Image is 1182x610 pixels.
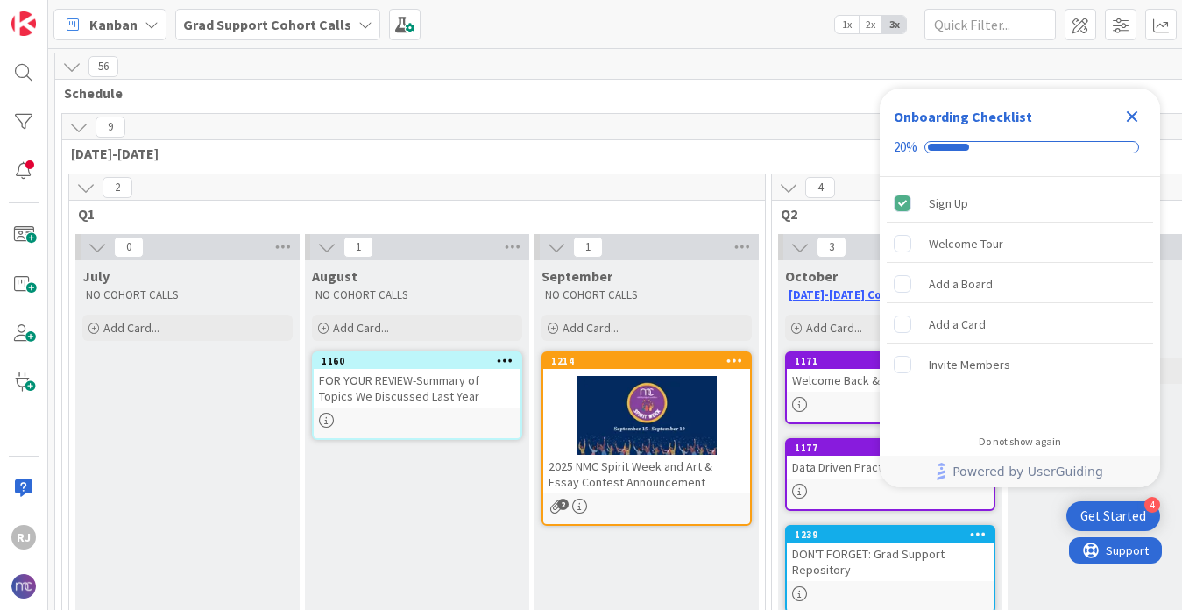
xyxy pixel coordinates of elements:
div: 1177Data Driven Practices? [787,440,994,479]
div: Data Driven Practices? [787,456,994,479]
span: 1x [835,16,859,33]
input: Quick Filter... [924,9,1056,40]
div: Sign Up is complete. [887,184,1153,223]
span: July [82,267,110,285]
div: FOR YOUR REVIEW-Summary of Topics We Discussed Last Year [314,369,520,408]
p: NO COHORT CALLS [315,288,519,302]
div: 1214 [551,355,750,367]
div: Add a Card is incomplete. [887,305,1153,344]
span: 2 [103,177,132,198]
img: Visit kanbanzone.com [11,11,36,36]
span: Q1 [78,205,743,223]
div: Checklist items [880,177,1160,423]
div: Add a Board is incomplete. [887,265,1153,303]
a: 1177Data Driven Practices? [785,438,995,511]
span: Powered by UserGuiding [952,461,1103,482]
div: 1177 [787,440,994,456]
div: Close Checklist [1118,103,1146,131]
p: NO COHORT CALLS [545,288,748,302]
div: 1160 [322,355,520,367]
span: Add Card... [806,320,862,336]
span: Add Card... [333,320,389,336]
span: 1 [573,237,603,258]
span: 4 [805,177,835,198]
span: 2 [557,499,569,510]
div: 1171 [795,355,994,367]
div: 4 [1144,497,1160,513]
span: 0 [114,237,144,258]
div: 1171Welcome Back & Key Updates [787,353,994,392]
div: 2025 NMC Spirit Week and Art & Essay Contest Announcement [543,455,750,493]
span: August [312,267,357,285]
span: 2x [859,16,882,33]
div: Add a Card [929,314,986,335]
div: 1239DON'T FORGET: Grad Support Repository [787,527,994,581]
a: 1160FOR YOUR REVIEW-Summary of Topics We Discussed Last Year [312,351,522,440]
div: 20% [894,139,917,155]
a: 1171Welcome Back & Key Updates [785,351,995,424]
span: Support [37,3,80,24]
div: 1160 [314,353,520,369]
span: September [541,267,612,285]
div: Sign Up [929,193,968,214]
div: Checklist Container [880,89,1160,487]
div: 1177 [795,442,994,454]
span: 3x [882,16,906,33]
a: [DATE]-[DATE] Cohort Call Schedule [789,287,983,302]
div: Do not show again [979,435,1061,449]
span: 56 [88,56,118,77]
a: Powered by UserGuiding [888,456,1151,487]
div: DON'T FORGET: Grad Support Repository [787,543,994,581]
div: 1160FOR YOUR REVIEW-Summary of Topics We Discussed Last Year [314,353,520,408]
div: Welcome Tour [929,233,1003,254]
div: Footer [880,456,1160,487]
div: 1214 [543,353,750,369]
p: NO COHORT CALLS [86,288,289,302]
div: Get Started [1080,507,1146,525]
span: 9 [96,117,125,138]
div: Checklist progress: 20% [894,139,1146,155]
div: 1171 [787,353,994,369]
div: 1239 [795,528,994,541]
div: Open Get Started checklist, remaining modules: 4 [1066,501,1160,531]
a: 12142025 NMC Spirit Week and Art & Essay Contest Announcement [541,351,752,526]
div: Welcome Back & Key Updates [787,369,994,392]
div: Invite Members [929,354,1010,375]
div: Onboarding Checklist [894,106,1032,127]
img: avatar [11,574,36,599]
div: Add a Board [929,273,993,294]
div: 12142025 NMC Spirit Week and Art & Essay Contest Announcement [543,353,750,493]
b: Grad Support Cohort Calls [183,16,351,33]
div: Welcome Tour is incomplete. [887,224,1153,263]
span: 3 [817,237,846,258]
span: October [785,267,838,285]
div: 1239 [787,527,994,543]
span: Add Card... [563,320,619,336]
div: RJ [11,525,36,550]
span: Kanban [89,14,138,35]
div: Invite Members is incomplete. [887,345,1153,384]
span: 1 [343,237,373,258]
span: Add Card... [103,320,159,336]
